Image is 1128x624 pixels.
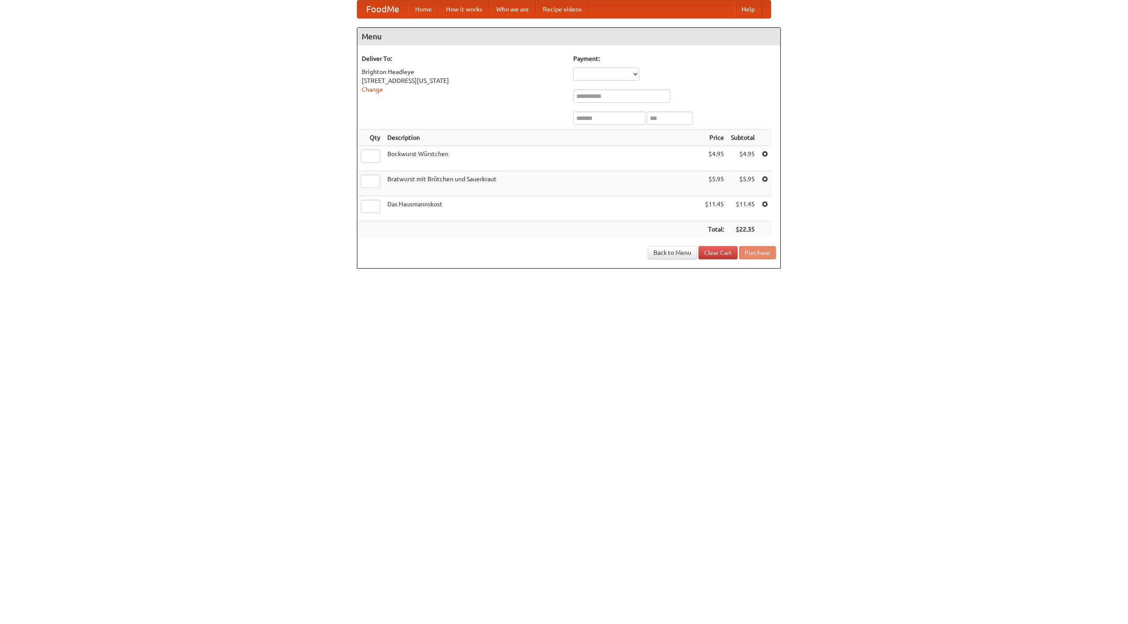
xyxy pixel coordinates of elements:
[727,130,758,146] th: Subtotal
[536,0,589,18] a: Recipe videos
[362,76,564,85] div: [STREET_ADDRESS][US_STATE]
[362,54,564,63] h5: Deliver To:
[384,130,701,146] th: Description
[648,246,697,259] a: Back to Menu
[727,146,758,171] td: $4.95
[701,171,727,196] td: $5.95
[489,0,536,18] a: Who we are
[357,0,408,18] a: FoodMe
[362,67,564,76] div: Brighton Headleye
[735,0,762,18] a: Help
[357,28,780,45] h4: Menu
[739,246,776,259] button: Purchase
[384,171,701,196] td: Bratwurst mit Brötchen und Sauerkraut
[701,146,727,171] td: $4.95
[408,0,439,18] a: Home
[384,196,701,221] td: Das Hausmannskost
[701,196,727,221] td: $11.45
[362,86,383,93] a: Change
[701,221,727,238] th: Total:
[384,146,701,171] td: Bockwurst Würstchen
[701,130,727,146] th: Price
[727,196,758,221] td: $11.45
[573,54,776,63] h5: Payment:
[439,0,489,18] a: How it works
[357,130,384,146] th: Qty
[698,246,738,259] a: Clear Cart
[727,171,758,196] td: $5.95
[727,221,758,238] th: $22.35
